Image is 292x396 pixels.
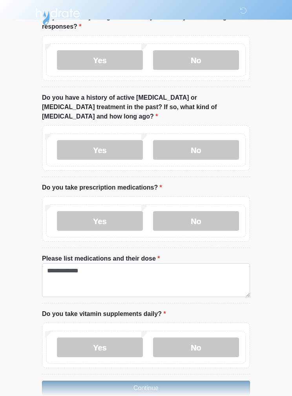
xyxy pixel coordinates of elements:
[42,183,162,192] label: Do you take prescription medications?
[153,211,239,231] label: No
[57,211,143,231] label: Yes
[57,140,143,160] label: Yes
[42,309,166,319] label: Do you take vitamin supplements daily?
[57,338,143,357] label: Yes
[42,93,250,121] label: Do you have a history of active [MEDICAL_DATA] or [MEDICAL_DATA] treatment in the past? If so, wh...
[153,50,239,70] label: No
[34,6,81,26] img: Hydrate IV Bar - Flagstaff Logo
[57,50,143,70] label: Yes
[153,140,239,160] label: No
[153,338,239,357] label: No
[42,254,160,263] label: Please list medications and their dose
[42,381,250,396] button: Continue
